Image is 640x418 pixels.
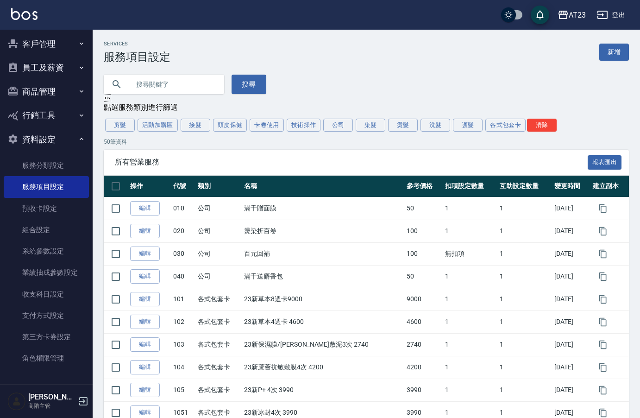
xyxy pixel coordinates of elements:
[404,176,443,197] th: 參考價格
[497,242,552,265] td: 1
[171,288,195,310] td: 101
[4,262,89,283] a: 業績抽成參數設定
[4,103,89,127] button: 行銷工具
[4,348,89,369] a: 角色權限管理
[195,379,242,401] td: 各式包套卡
[195,310,242,333] td: 各式包套卡
[242,220,404,242] td: 燙染折百卷
[104,138,629,146] p: 50 筆資料
[443,242,497,265] td: 無扣項
[115,158,588,167] span: 所有營業服務
[242,288,404,310] td: 23新草本8週卡9000
[130,292,160,306] a: 編輯
[527,119,557,132] button: 清除
[195,333,242,356] td: 各式包套卡
[130,224,160,238] a: 編輯
[195,242,242,265] td: 公司
[195,356,242,379] td: 各式包套卡
[443,197,497,220] td: 1
[171,356,195,379] td: 104
[242,333,404,356] td: 23新保濕膜/[PERSON_NAME]敷泥3次 2740
[130,72,217,97] input: 搜尋關鍵字
[404,356,443,379] td: 4200
[130,383,160,397] a: 編輯
[171,176,195,197] th: 代號
[4,305,89,326] a: 支付方式設定
[7,392,26,411] img: Person
[242,197,404,220] td: 滿千贈面膜
[590,176,629,197] th: 建立副本
[4,176,89,197] a: 服務項目設定
[404,197,443,220] td: 50
[443,379,497,401] td: 1
[404,220,443,242] td: 100
[4,219,89,241] a: 組合設定
[552,176,590,197] th: 變更時間
[552,333,590,356] td: [DATE]
[171,197,195,220] td: 010
[593,6,629,24] button: 登出
[497,176,552,197] th: 互助設定數量
[497,220,552,242] td: 1
[453,119,483,132] button: 護髮
[195,197,242,220] td: 公司
[181,119,210,132] button: 接髮
[497,197,552,220] td: 1
[28,393,75,402] h5: [PERSON_NAME]
[497,310,552,333] td: 1
[104,51,170,63] h3: 服務項目設定
[128,176,171,197] th: 操作
[171,333,195,356] td: 103
[420,119,450,132] button: 洗髮
[323,119,353,132] button: 公司
[356,119,385,132] button: 染髮
[213,119,247,132] button: 頭皮保健
[552,242,590,265] td: [DATE]
[531,6,549,24] button: save
[171,220,195,242] td: 020
[4,32,89,56] button: 客戶管理
[104,103,629,113] div: 點選服務類別進行篩選
[4,56,89,80] button: 員工及薪資
[4,155,89,176] a: 服務分類設定
[404,288,443,310] td: 9000
[171,242,195,265] td: 030
[130,337,160,352] a: 編輯
[130,269,160,284] a: 編輯
[4,80,89,104] button: 商品管理
[130,201,160,215] a: 編輯
[443,356,497,379] td: 1
[552,197,590,220] td: [DATE]
[4,284,89,305] a: 收支科目設定
[443,265,497,288] td: 1
[242,242,404,265] td: 百元回補
[250,119,284,132] button: 卡卷使用
[171,265,195,288] td: 040
[130,315,160,329] a: 編輯
[242,310,404,333] td: 23新草本4週卡 4600
[4,241,89,262] a: 系統參數設定
[138,119,178,132] button: 活動加購區
[569,9,586,21] div: AT23
[552,379,590,401] td: [DATE]
[404,310,443,333] td: 4600
[485,119,526,132] button: 各式包套卡
[404,333,443,356] td: 2740
[497,333,552,356] td: 1
[232,75,266,94] button: 搜尋
[404,379,443,401] td: 3990
[195,220,242,242] td: 公司
[588,157,622,166] a: 報表匯出
[552,356,590,379] td: [DATE]
[554,6,590,25] button: AT23
[195,265,242,288] td: 公司
[443,333,497,356] td: 1
[404,242,443,265] td: 100
[242,176,404,197] th: 名稱
[242,356,404,379] td: 23新蘆薈抗敏敷膜4次 4200
[443,310,497,333] td: 1
[443,176,497,197] th: 扣項設定數量
[130,360,160,374] a: 編輯
[588,155,622,170] button: 報表匯出
[242,379,404,401] td: 23新P+ 4次 3990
